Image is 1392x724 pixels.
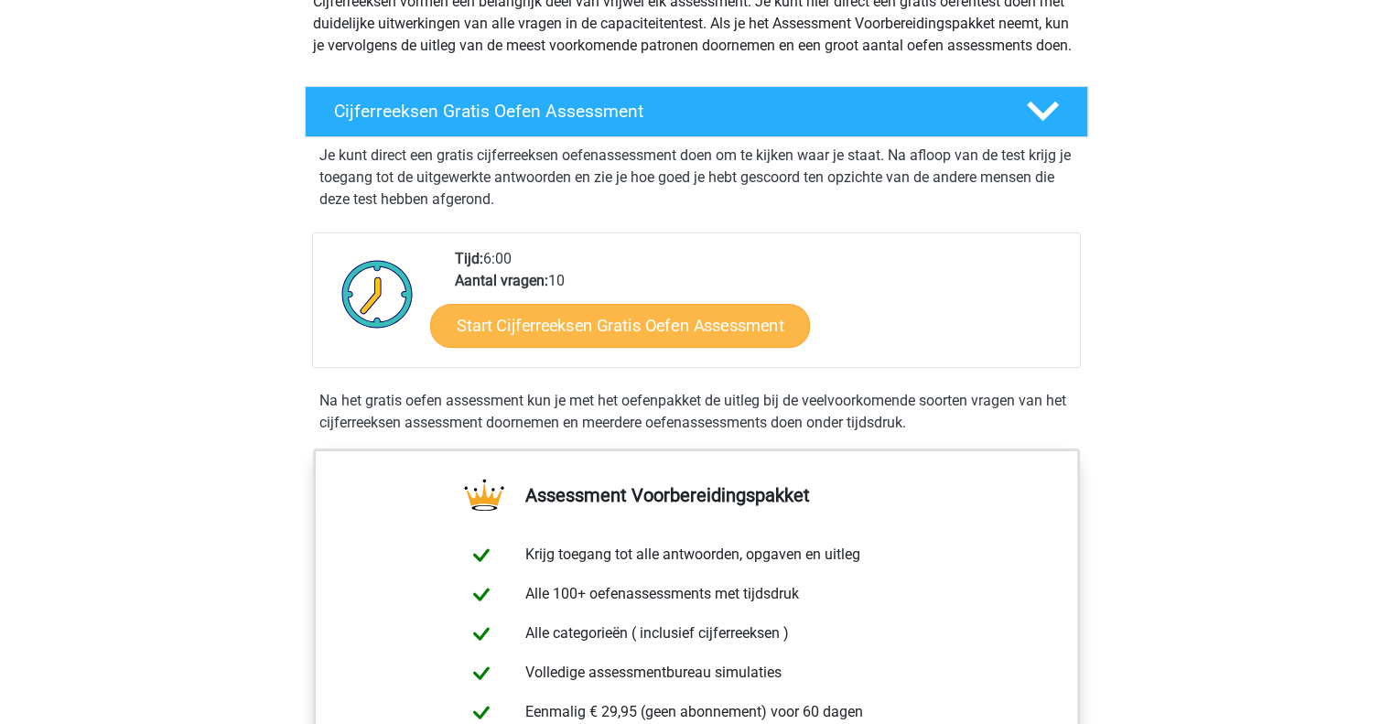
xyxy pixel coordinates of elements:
p: Je kunt direct een gratis cijferreeksen oefenassessment doen om te kijken waar je staat. Na afloo... [319,145,1074,211]
h4: Cijferreeksen Gratis Oefen Assessment [334,101,997,122]
img: Klok [331,248,424,340]
b: Tijd: [455,250,483,267]
div: 6:00 10 [441,248,1079,367]
div: Na het gratis oefen assessment kun je met het oefenpakket de uitleg bij de veelvoorkomende soorte... [312,390,1081,434]
a: Cijferreeksen Gratis Oefen Assessment [297,86,1095,137]
b: Aantal vragen: [455,272,548,289]
a: Start Cijferreeksen Gratis Oefen Assessment [430,303,810,347]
